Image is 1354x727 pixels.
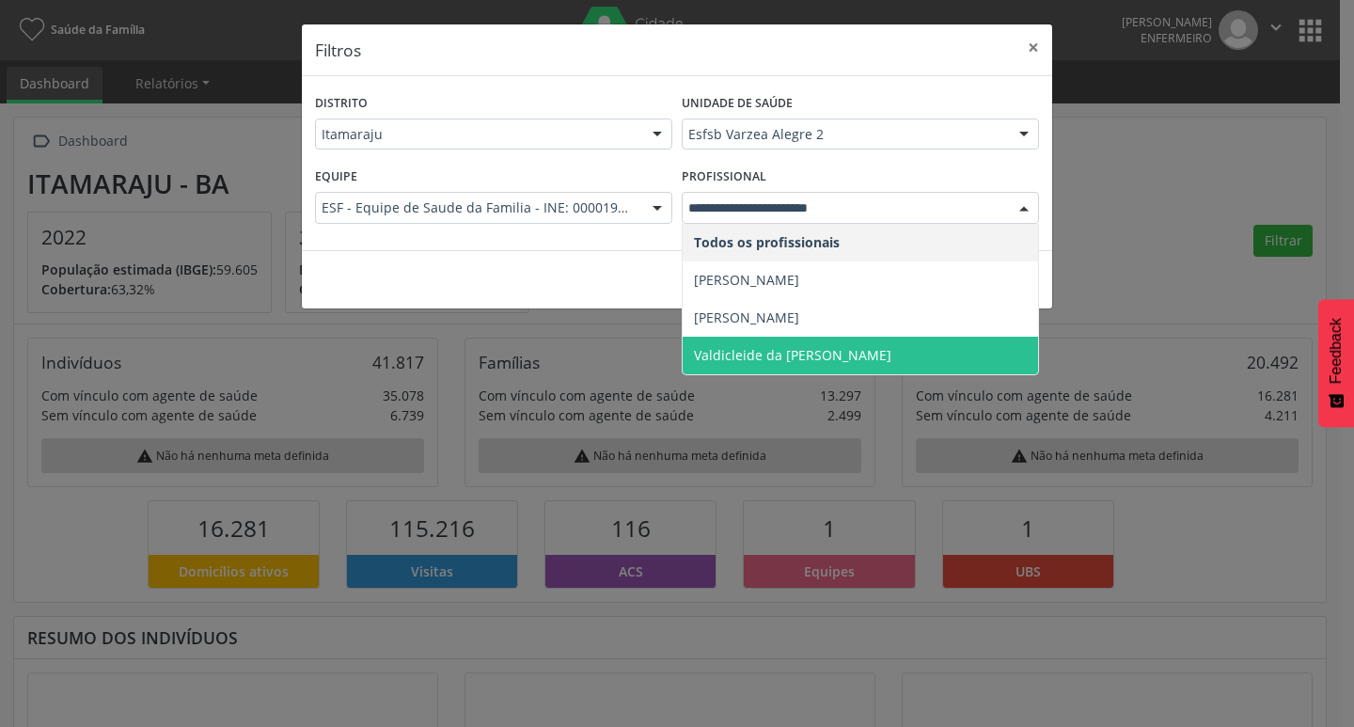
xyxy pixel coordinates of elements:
span: ESF - Equipe de Saude da Familia - INE: 0000196894 [322,198,634,217]
span: [PERSON_NAME] [694,271,799,289]
label: Unidade de saúde [682,89,793,119]
span: Valdicleide da [PERSON_NAME] [694,346,891,364]
span: Feedback [1328,318,1345,384]
span: Todos os profissionais [694,233,840,251]
button: Feedback - Mostrar pesquisa [1318,299,1354,427]
h5: Filtros [315,38,361,62]
span: Esfsb Varzea Alegre 2 [688,125,1000,144]
span: Itamaraju [322,125,634,144]
label: Distrito [315,89,368,119]
label: Equipe [315,163,357,192]
button: Close [1015,24,1052,71]
span: [PERSON_NAME] [694,308,799,326]
label: Profissional [682,163,766,192]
